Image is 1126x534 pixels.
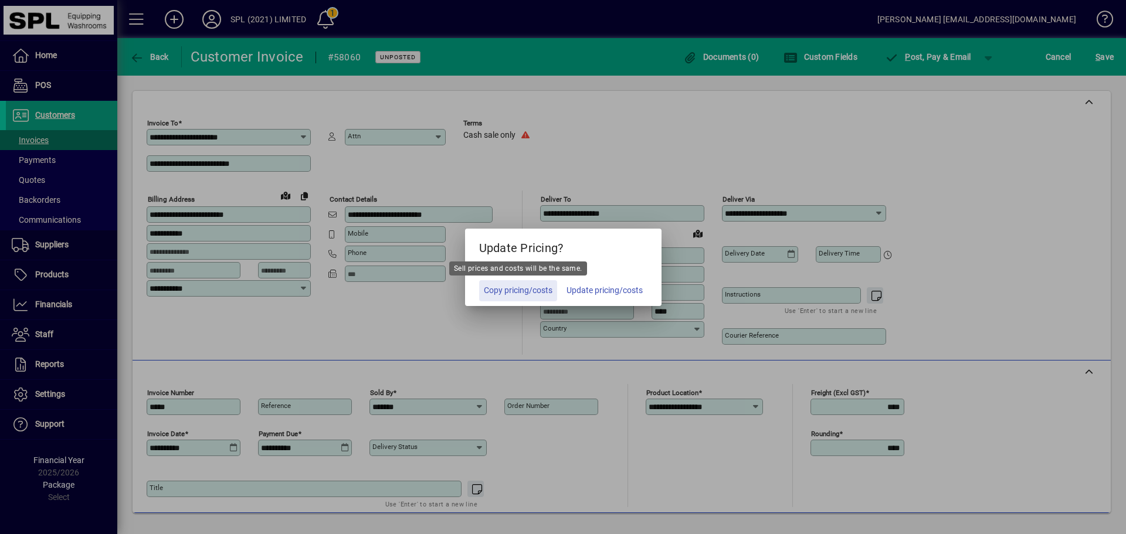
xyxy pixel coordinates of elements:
span: Copy pricing/costs [484,284,552,297]
button: Copy pricing/costs [479,280,557,301]
span: Update pricing/costs [567,284,643,297]
button: Update pricing/costs [562,280,647,301]
h5: Update Pricing? [465,229,662,263]
div: Sell prices and costs will be the same. [449,261,587,275]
